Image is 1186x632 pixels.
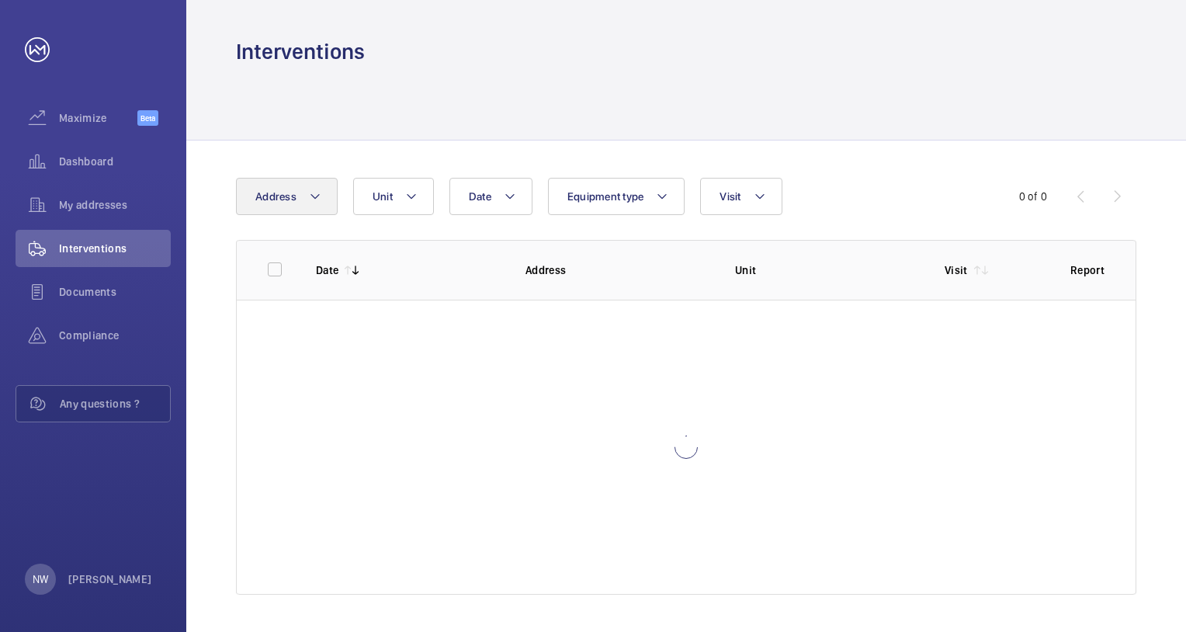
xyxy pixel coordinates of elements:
[137,110,158,126] span: Beta
[236,178,338,215] button: Address
[59,284,171,300] span: Documents
[59,197,171,213] span: My addresses
[567,190,644,203] span: Equipment type
[353,178,434,215] button: Unit
[1019,189,1047,204] div: 0 of 0
[525,262,710,278] p: Address
[449,178,532,215] button: Date
[59,241,171,256] span: Interventions
[735,262,920,278] p: Unit
[1070,262,1105,278] p: Report
[255,190,296,203] span: Address
[59,328,171,343] span: Compliance
[33,571,48,587] p: NW
[700,178,782,215] button: Visit
[59,110,137,126] span: Maximize
[68,571,152,587] p: [PERSON_NAME]
[59,154,171,169] span: Dashboard
[469,190,491,203] span: Date
[60,396,170,411] span: Any questions ?
[316,262,338,278] p: Date
[373,190,393,203] span: Unit
[548,178,685,215] button: Equipment type
[720,190,740,203] span: Visit
[236,37,365,66] h1: Interventions
[945,262,968,278] p: Visit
